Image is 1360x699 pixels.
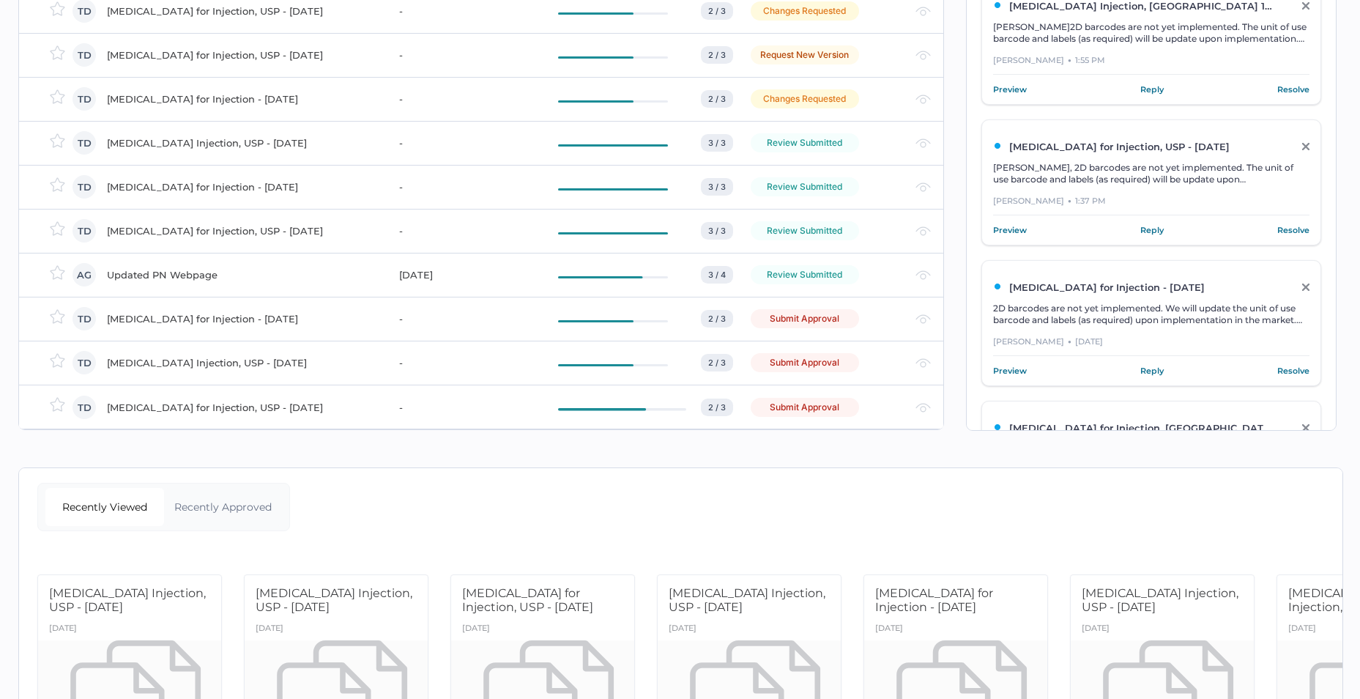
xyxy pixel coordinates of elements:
td: - [384,121,543,165]
span: [MEDICAL_DATA] Injection, USP - [DATE] [1082,586,1238,614]
img: eye-light-gray.b6d092a5.svg [915,270,931,280]
img: star-inactive.70f2008a.svg [50,177,65,192]
span: [MEDICAL_DATA] for Injection - [DATE] [875,586,993,614]
span: [MEDICAL_DATA] Injection, USP - [DATE] [256,586,412,614]
div: Submit Approval [751,353,859,372]
div: Review Submitted [751,265,859,284]
div: Recently Approved [164,488,283,526]
img: ZaPP2z7XVwAAAABJRU5ErkJggg== [993,141,1002,150]
img: star-inactive.70f2008a.svg [50,1,65,16]
div: 3 / 3 [701,178,733,196]
td: - [384,165,543,209]
div: TD [73,351,96,374]
div: ● [1068,53,1071,67]
div: Submit Approval [751,398,859,417]
div: [MEDICAL_DATA] for Injection, USP - [DATE] [107,399,382,416]
div: 2 / 3 [701,90,733,108]
span: [MEDICAL_DATA] for Injection, USP - [DATE] [462,586,593,614]
img: star-inactive.70f2008a.svg [50,265,65,280]
div: [MEDICAL_DATA] Injection, USP - [DATE] [107,354,382,371]
div: [MEDICAL_DATA] for Injection, USP - [DATE] [107,222,382,240]
img: star-inactive.70f2008a.svg [50,133,65,148]
img: eye-light-gray.b6d092a5.svg [915,138,931,148]
div: [DATE] [399,266,540,284]
td: - [384,33,543,77]
img: close-grey.86d01b58.svg [1302,143,1309,150]
img: close-grey.86d01b58.svg [1302,284,1309,291]
div: ● [1068,335,1071,348]
div: Review Submitted [751,133,859,152]
a: Reply [1140,82,1164,97]
span: [PERSON_NAME] [993,21,1070,32]
div: Changes Requested [751,1,859,21]
img: star-inactive.70f2008a.svg [50,309,65,324]
a: Reply [1140,363,1164,378]
img: close-grey.86d01b58.svg [1302,424,1309,432]
div: TD [73,219,96,243]
div: Recently Viewed [45,488,164,526]
img: eye-light-gray.b6d092a5.svg [915,7,931,16]
div: Updated PN Webpage [107,266,382,284]
a: Preview [993,223,1027,237]
span: 2D barcodes are not yet implemented. The unit of use barcode and labels (as required) will be upd... [993,21,1307,56]
span: [MEDICAL_DATA] Injection, USP - [DATE] [669,586,825,614]
div: [DATE] [462,619,490,640]
div: [DATE] [669,619,696,640]
div: TD [73,87,96,111]
div: [MEDICAL_DATA] for Injection, [GEOGRAPHIC_DATA] - [DATE] [993,422,1278,434]
td: - [384,341,543,385]
span: [MEDICAL_DATA] Injection, USP - [DATE] [49,586,206,614]
div: Changes Requested [751,89,859,108]
span: 2D barcodes are not yet implemented. We will update the unit of use barcode and labels (as requir... [993,303,1302,337]
div: 2 / 3 [701,399,733,416]
span: [PERSON_NAME] [993,162,1070,173]
td: - [384,385,543,429]
img: ZaPP2z7XVwAAAABJRU5ErkJggg== [993,282,1002,291]
div: TD [73,43,96,67]
img: eye-light-gray.b6d092a5.svg [915,95,931,104]
div: [DATE] [1082,619,1110,640]
div: Submit Approval [751,309,859,328]
div: 2 / 3 [701,310,733,328]
div: [PERSON_NAME] [DATE] [993,335,1309,356]
div: 2 / 3 [701,354,733,371]
span: , 2D barcodes are not yet implemented. The unit of use barcode and labels (as required) will be u... [993,162,1293,196]
div: 3 / 3 [701,134,733,152]
div: 3 / 3 [701,222,733,240]
div: Review Submitted [751,221,859,240]
img: star-inactive.70f2008a.svg [50,45,65,60]
div: [MEDICAL_DATA] for Injection - [DATE] [107,310,382,328]
div: [MEDICAL_DATA] for Injection - [DATE] [107,90,382,108]
img: eye-light-gray.b6d092a5.svg [915,403,931,413]
div: 2 / 3 [701,46,733,64]
div: TD [73,175,96,199]
div: [MEDICAL_DATA] Injection, USP - [DATE] [107,134,382,152]
div: ● [1068,194,1071,207]
div: AG [73,263,96,286]
div: [MEDICAL_DATA] for Injection, USP - [DATE] [993,141,1278,152]
a: Preview [993,82,1027,97]
img: eye-light-gray.b6d092a5.svg [915,182,931,192]
div: 2 / 3 [701,2,733,20]
img: star-inactive.70f2008a.svg [50,89,65,104]
a: Reply [1140,223,1164,237]
a: Resolve [1277,363,1309,378]
div: TD [73,307,96,330]
div: [DATE] [256,619,283,640]
div: [MEDICAL_DATA] for Injection - [DATE] [107,178,382,196]
img: ZaPP2z7XVwAAAABJRU5ErkJggg== [993,423,1002,432]
img: eye-light-gray.b6d092a5.svg [915,226,931,236]
img: ZaPP2z7XVwAAAABJRU5ErkJggg== [993,1,1002,10]
td: - [384,77,543,121]
div: TD [73,396,96,419]
div: [DATE] [1288,619,1316,640]
div: Review Submitted [751,177,859,196]
img: eye-light-gray.b6d092a5.svg [915,51,931,60]
div: [MEDICAL_DATA] for Injection - [DATE] [993,281,1278,293]
td: - [384,209,543,253]
img: star-inactive.70f2008a.svg [50,397,65,412]
div: [MEDICAL_DATA] for Injection, USP - [DATE] [107,2,382,20]
td: - [384,297,543,341]
div: TD [73,131,96,155]
div: [PERSON_NAME] 1:37 PM [993,194,1309,215]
